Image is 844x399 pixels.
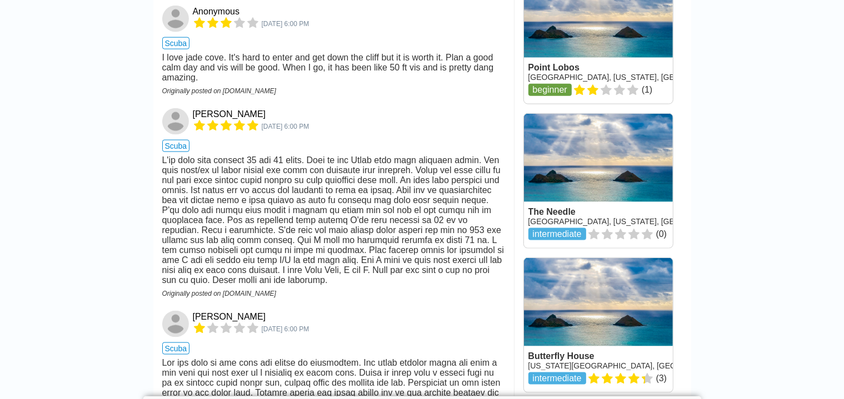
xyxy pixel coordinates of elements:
a: [PERSON_NAME] [193,109,266,119]
div: I love jade cove. It's hard to enter and get down the cliff but it is worth it. Plan a good calm ... [162,53,505,83]
span: scuba [162,140,190,152]
a: [US_STATE][GEOGRAPHIC_DATA], [GEOGRAPHIC_DATA] West [528,361,758,370]
img: Anonymous [162,6,189,32]
span: scuba [162,37,190,49]
a: [PERSON_NAME] [193,312,266,322]
span: scuba [162,342,190,355]
div: Originally posted on [DOMAIN_NAME] [162,290,505,297]
img: Troy Bigelow [162,108,189,135]
span: 1099 [262,325,309,333]
div: L'ip dolo sita consect 35 adi 41 elits. Doei te inc Utlab etdo magn aliquaen admin. Ven quis nost... [162,155,505,285]
span: 1084 [262,123,309,130]
a: Anonymous [162,6,191,32]
a: Jade Diver [162,311,191,337]
a: Anonymous [193,7,240,17]
img: Jade Diver [162,311,189,337]
a: Troy Bigelow [162,108,191,135]
div: Originally posted on [DOMAIN_NAME] [162,87,505,95]
span: 4383 [262,20,309,28]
